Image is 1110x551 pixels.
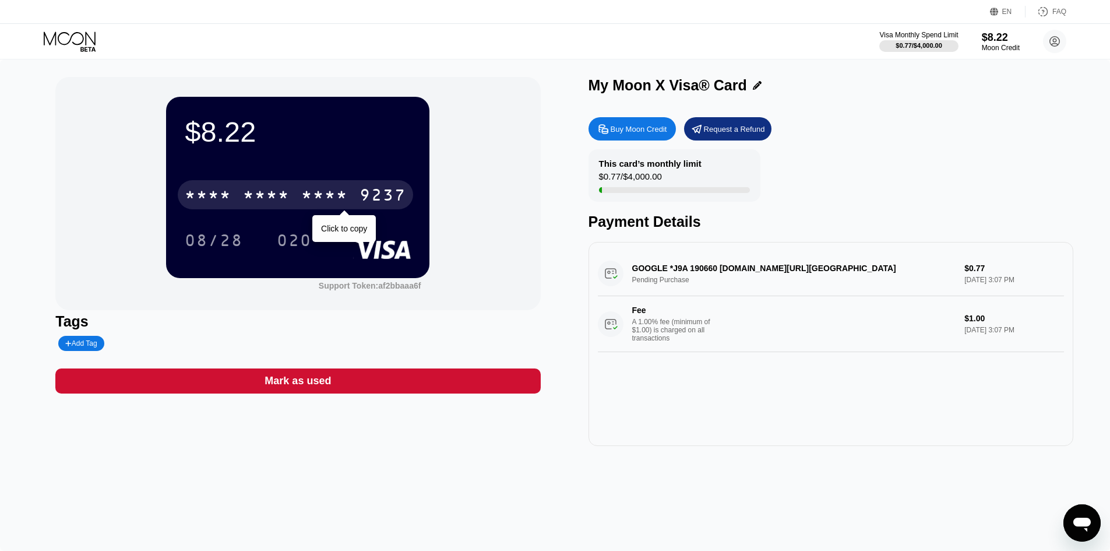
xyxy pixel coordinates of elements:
[704,124,765,134] div: Request a Refund
[632,318,720,342] div: A 1.00% fee (minimum of $1.00) is charged on all transactions
[632,306,714,315] div: Fee
[879,31,958,39] div: Visa Monthly Spend Limit
[277,233,312,251] div: 020
[599,171,662,187] div: $0.77 / $4,000.00
[265,374,331,388] div: Mark as used
[360,187,406,206] div: 9237
[268,226,320,255] div: 020
[55,368,540,394] div: Mark as used
[1026,6,1066,17] div: FAQ
[598,296,1064,352] div: FeeA 1.00% fee (minimum of $1.00) is charged on all transactions$1.00[DATE] 3:07 PM
[964,314,1063,323] div: $1.00
[1052,8,1066,16] div: FAQ
[879,31,958,52] div: Visa Monthly Spend Limit$0.77/$4,000.00
[990,6,1026,17] div: EN
[599,159,702,169] div: This card’s monthly limit
[589,77,747,94] div: My Moon X Visa® Card
[896,42,942,49] div: $0.77 / $4,000.00
[1063,504,1101,542] iframe: Nút để khởi chạy cửa sổ nhắn tin
[55,313,540,330] div: Tags
[589,117,676,141] div: Buy Moon Credit
[185,115,411,148] div: $8.22
[185,233,243,251] div: 08/28
[964,326,1063,334] div: [DATE] 3:07 PM
[684,117,771,141] div: Request a Refund
[319,281,421,290] div: Support Token:af2bbaaa6f
[611,124,667,134] div: Buy Moon Credit
[58,336,104,351] div: Add Tag
[982,31,1020,44] div: $8.22
[176,226,252,255] div: 08/28
[589,213,1073,230] div: Payment Details
[982,44,1020,52] div: Moon Credit
[65,339,97,348] div: Add Tag
[319,281,421,290] div: Support Token: af2bbaaa6f
[321,224,367,233] div: Click to copy
[1002,8,1012,16] div: EN
[982,31,1020,52] div: $8.22Moon Credit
